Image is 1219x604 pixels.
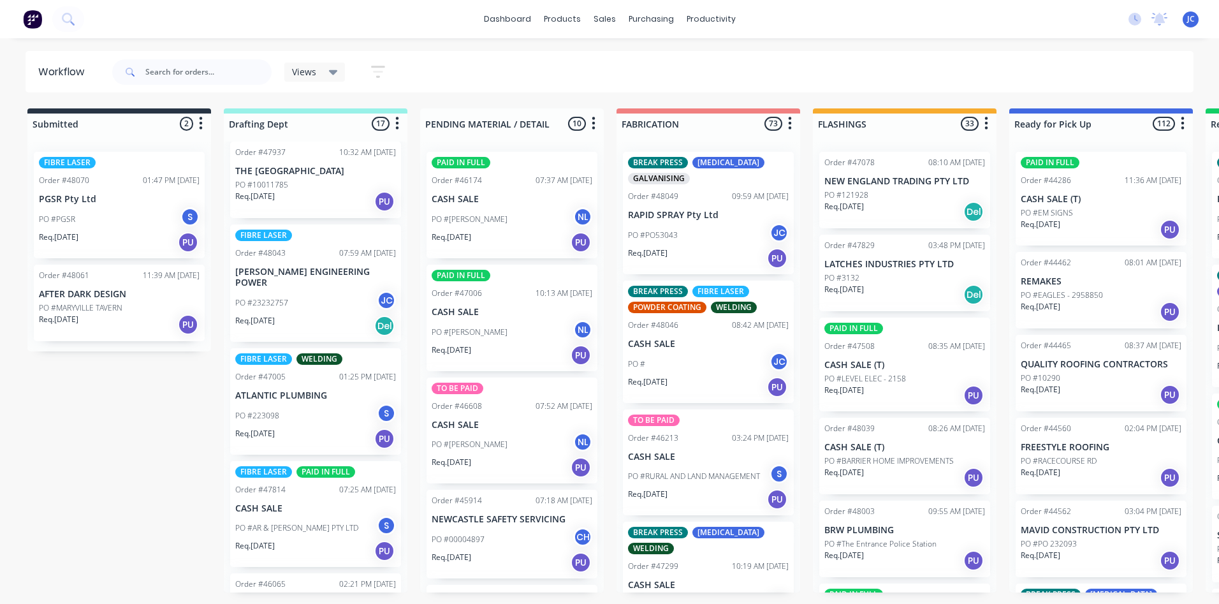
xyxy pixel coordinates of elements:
p: MAVID CONSTRUCTION PTY LTD [1021,525,1181,536]
div: PU [374,541,395,561]
div: S [770,464,789,483]
p: Req. [DATE] [824,201,864,212]
p: CASH SALE (T) [1021,194,1181,205]
div: BREAK PRESS [628,527,688,538]
div: 01:25 PM [DATE] [339,371,396,383]
div: 11:36 AM [DATE] [1125,175,1181,186]
div: NL [573,207,592,226]
p: CASH SALE [432,307,592,318]
div: 03:48 PM [DATE] [928,240,985,251]
p: Req. [DATE] [628,489,668,500]
p: CASH SALE [235,503,396,514]
div: PU [963,468,984,488]
p: Req. [DATE] [235,315,275,327]
div: Order #44286 [1021,175,1071,186]
img: Factory [23,10,42,29]
div: PU [1160,468,1180,488]
p: Req. [DATE] [824,284,864,295]
p: Req. [DATE] [39,232,78,243]
p: PO #3132 [824,272,859,284]
div: Order #46174 [432,175,482,186]
div: BREAK PRESS [628,286,688,297]
div: Order #48049 [628,191,678,202]
div: WELDING [296,353,342,365]
div: Order #4782903:48 PM [DATE]LATCHES INDUSTRIES PTY LTDPO #3132Req.[DATE]Del [819,235,990,311]
p: PO #AR & [PERSON_NAME] PTY LTD [235,522,358,534]
div: products [537,10,587,29]
div: Order #48043 [235,247,286,259]
div: FIBRE LASEROrder #4807001:47 PM [DATE]PGSR Pty LtdPO #PGSRSReq.[DATE]PU [34,152,205,258]
div: JC [377,291,396,310]
div: NL [573,320,592,339]
div: CH [573,527,592,547]
p: Req. [DATE] [1021,301,1060,313]
p: PO #10290 [1021,372,1060,384]
div: Order #47829 [824,240,875,251]
div: 07:59 AM [DATE] [339,247,396,259]
p: Req. [DATE] [39,314,78,325]
div: JC [770,352,789,371]
div: PU [963,385,984,406]
p: CASH SALE (T) [824,360,985,371]
p: PO #The Entrance Police Station [824,538,937,550]
div: PU [767,248,787,269]
div: 07:25 AM [DATE] [339,484,396,496]
div: PAID IN FULLOrder #4428611:36 AM [DATE]CASH SALE (T)PO #EM SIGNSReq.[DATE]PU [1016,152,1186,246]
div: Order #44562 [1021,506,1071,517]
p: [PERSON_NAME] ENGINEERING POWER [235,267,396,288]
div: 01:36 PM [DATE] [536,590,592,601]
div: [MEDICAL_DATA] [692,527,764,538]
p: CASH SALE [432,420,592,431]
div: 11:39 AM [DATE] [143,270,200,281]
div: Order #4707808:10 AM [DATE]NEW ENGLAND TRADING PTY LTDPO #121928Req.[DATE]Del [819,152,990,228]
div: PAID IN FULL [824,323,883,334]
div: Order #47814 [235,484,286,496]
p: PO #[PERSON_NAME] [432,214,507,225]
p: Req. [DATE] [1021,219,1060,230]
p: PO # [628,358,645,370]
p: RAPID SPRAY Pty Ltd [628,210,789,221]
div: 02:21 PM [DATE] [339,578,396,590]
div: BREAK PRESSFIBRE LASERPOWDER COATINGWELDINGOrder #4804608:42 AM [DATE]CASH SALEPO #JCReq.[DATE]PU [623,281,794,403]
div: S [180,207,200,226]
div: S [377,404,396,423]
p: Req. [DATE] [1021,550,1060,561]
p: PO #EAGLES - 2958850 [1021,290,1103,301]
div: PAID IN FULL [432,270,490,281]
div: Order #47078 [824,157,875,168]
div: Del [963,202,984,222]
div: 10:32 AM [DATE] [339,147,396,158]
div: 10:19 AM [DATE] [732,561,789,572]
p: PO #BARRIER HOME IMPROVEMENTS [824,455,954,467]
div: NL [573,432,592,452]
p: Req. [DATE] [432,457,471,468]
p: PO #PGSR [39,214,75,225]
p: BRW PLUMBING [824,525,985,536]
div: 08:01 AM [DATE] [1125,257,1181,269]
p: PO #121928 [824,189,868,201]
div: FIBRE LASER [235,466,292,478]
div: GALVANISING [628,173,690,184]
div: 08:10 AM [DATE] [928,157,985,168]
div: Order #44560 [1021,423,1071,434]
div: PU [1160,385,1180,405]
div: POWDER COATING [628,302,706,313]
p: Req. [DATE] [628,376,668,388]
p: Req. [DATE] [432,552,471,563]
div: Order #4446208:01 AM [DATE]REMAKESPO #EAGLES - 2958850Req.[DATE]PU [1016,252,1186,328]
p: FREESTYLE ROOFING [1021,442,1181,453]
div: 09:59 AM [DATE] [732,191,789,202]
div: PU [767,377,787,397]
p: PO #00004897 [432,534,485,545]
div: Order #47006 [432,288,482,299]
div: Order #46213 [628,432,678,444]
p: LATCHES INDUSTRIES PTY LTD [824,259,985,270]
div: WELDING [711,302,757,313]
div: Order #4446508:37 AM [DATE]QUALITY ROOFING CONTRACTORSPO #10290Req.[DATE]PU [1016,335,1186,411]
div: PAID IN FULLOrder #4617407:37 AM [DATE]CASH SALEPO #[PERSON_NAME]NLReq.[DATE]PU [427,152,597,258]
div: PU [571,457,591,478]
div: productivity [680,10,742,29]
div: PU [963,550,984,571]
div: BREAK PRESS[MEDICAL_DATA]GALVANISINGOrder #4804909:59 AM [DATE]RAPID SPRAY Pty LtdPO #PO53043JCRe... [623,152,794,274]
div: Order #48046 [628,320,678,331]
